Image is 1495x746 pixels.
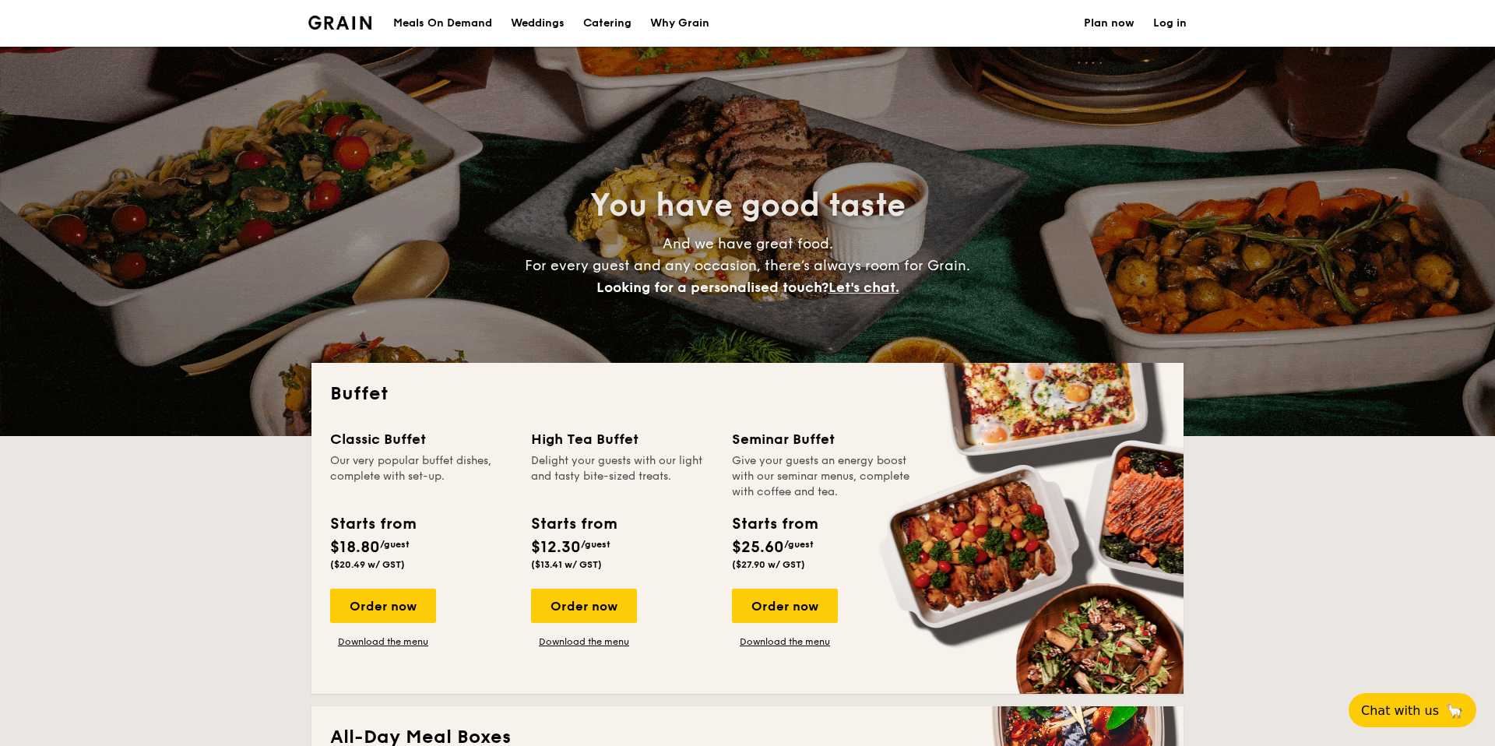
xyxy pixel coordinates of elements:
[732,589,838,623] div: Order now
[732,538,784,557] span: $25.60
[525,235,970,296] span: And we have great food. For every guest and any occasion, there’s always room for Grain.
[531,453,713,500] div: Delight your guests with our light and tasty bite-sized treats.
[732,512,817,536] div: Starts from
[531,589,637,623] div: Order now
[380,539,410,550] span: /guest
[732,428,914,450] div: Seminar Buffet
[308,16,371,30] img: Grain
[330,538,380,557] span: $18.80
[1361,703,1439,718] span: Chat with us
[330,382,1165,406] h2: Buffet
[330,589,436,623] div: Order now
[330,512,415,536] div: Starts from
[732,453,914,500] div: Give your guests an energy boost with our seminar menus, complete with coffee and tea.
[330,453,512,500] div: Our very popular buffet dishes, complete with set-up.
[596,279,828,296] span: Looking for a personalised touch?
[531,512,616,536] div: Starts from
[1445,702,1464,720] span: 🦙
[732,559,805,570] span: ($27.90 w/ GST)
[330,635,436,648] a: Download the menu
[531,428,713,450] div: High Tea Buffet
[308,16,371,30] a: Logotype
[531,538,581,557] span: $12.30
[1349,693,1476,727] button: Chat with us🦙
[784,539,814,550] span: /guest
[828,279,899,296] span: Let's chat.
[581,539,610,550] span: /guest
[531,559,602,570] span: ($13.41 w/ GST)
[531,635,637,648] a: Download the menu
[732,635,838,648] a: Download the menu
[330,428,512,450] div: Classic Buffet
[590,187,906,224] span: You have good taste
[330,559,405,570] span: ($20.49 w/ GST)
